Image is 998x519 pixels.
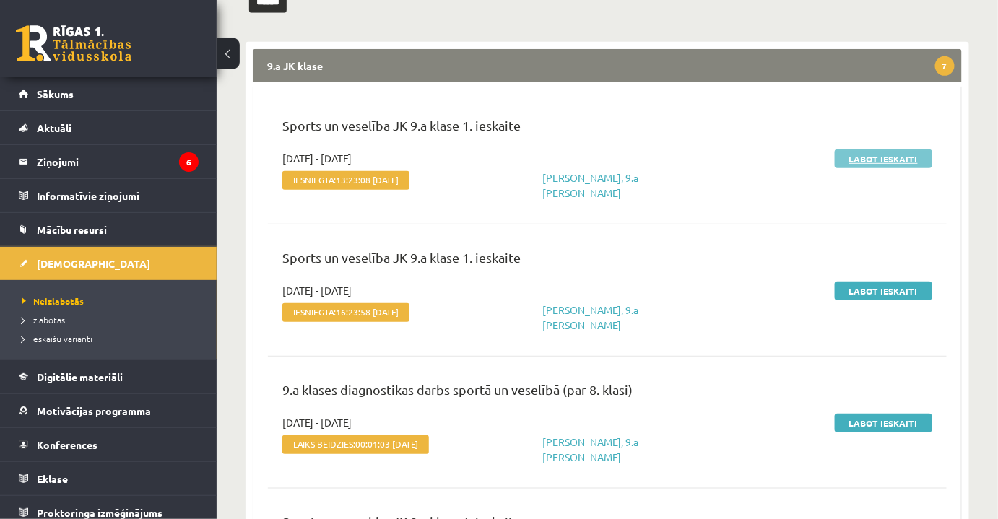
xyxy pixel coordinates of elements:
[19,179,199,212] a: Informatīvie ziņojumi
[22,332,202,345] a: Ieskaišu varianti
[282,171,409,190] span: Iesniegta:
[282,248,932,274] p: Sports un veselība JK 9.a klase 1. ieskaite
[22,313,202,326] a: Izlabotās
[542,171,638,199] a: [PERSON_NAME], 9.a [PERSON_NAME]
[37,145,199,178] legend: Ziņojumi
[19,247,199,280] a: [DEMOGRAPHIC_DATA]
[282,435,429,454] span: Laiks beidzies:
[37,438,97,451] span: Konferences
[22,314,65,326] span: Izlabotās
[37,87,74,100] span: Sākums
[355,439,418,449] span: 00:01:03 [DATE]
[37,472,68,485] span: Eklase
[19,213,199,246] a: Mācību resursi
[16,25,131,61] a: Rīgas 1. Tālmācības vidusskola
[37,404,151,417] span: Motivācijas programma
[19,462,199,495] a: Eklase
[37,121,71,134] span: Aktuāli
[282,380,932,406] p: 9.a klases diagnostikas darbs sportā un veselībā (par 8. klasi)
[282,283,352,298] span: [DATE] - [DATE]
[336,175,399,185] span: 13:23:08 [DATE]
[19,428,199,461] a: Konferences
[835,149,932,168] a: Labot ieskaiti
[835,282,932,300] a: Labot ieskaiti
[37,370,123,383] span: Digitālie materiāli
[282,151,352,166] span: [DATE] - [DATE]
[22,295,202,308] a: Neizlabotās
[37,257,150,270] span: [DEMOGRAPHIC_DATA]
[835,414,932,432] a: Labot ieskaiti
[542,303,638,331] a: [PERSON_NAME], 9.a [PERSON_NAME]
[19,360,199,393] a: Digitālie materiāli
[179,152,199,172] i: 6
[37,506,162,519] span: Proktoringa izmēģinājums
[37,179,199,212] legend: Informatīvie ziņojumi
[22,295,84,307] span: Neizlabotās
[19,394,199,427] a: Motivācijas programma
[336,307,399,317] span: 16:23:58 [DATE]
[935,56,955,76] span: 7
[19,77,199,110] a: Sākums
[22,333,92,344] span: Ieskaišu varianti
[282,303,409,322] span: Iesniegta:
[282,115,932,142] p: Sports un veselība JK 9.a klase 1. ieskaite
[253,49,962,82] legend: 9.a JK klase
[282,415,352,430] span: [DATE] - [DATE]
[37,223,107,236] span: Mācību resursi
[19,145,199,178] a: Ziņojumi6
[19,111,199,144] a: Aktuāli
[542,435,638,463] a: [PERSON_NAME], 9.a [PERSON_NAME]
